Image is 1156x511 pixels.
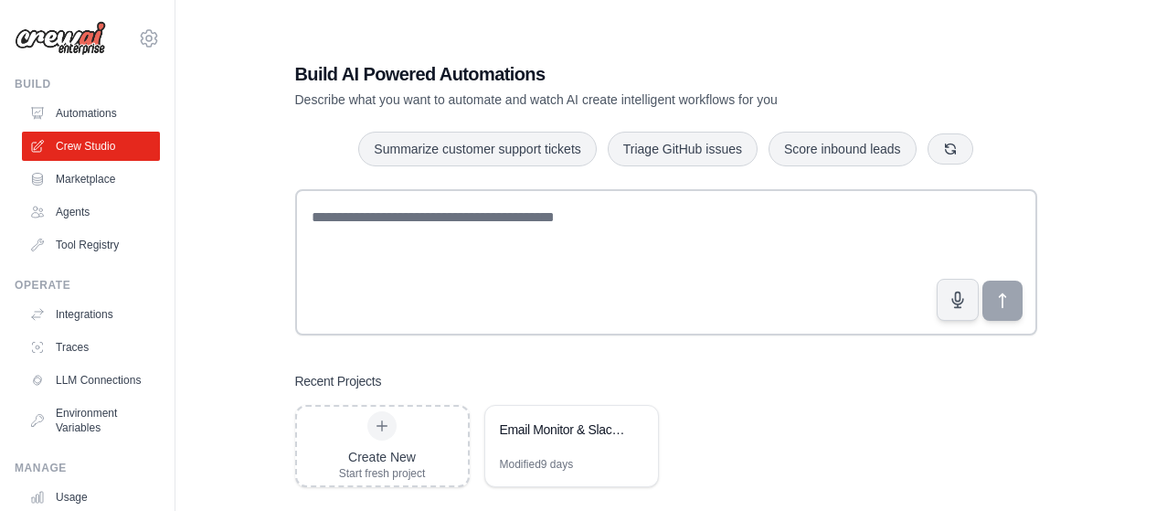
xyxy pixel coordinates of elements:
div: Manage [15,461,160,475]
div: Build [15,77,160,91]
div: Start fresh project [339,466,426,481]
a: Crew Studio [22,132,160,161]
button: Triage GitHub issues [608,132,758,166]
div: Create New [339,448,426,466]
div: Modified 9 days [500,457,574,472]
a: Environment Variables [22,399,160,442]
button: Get new suggestions [928,133,973,165]
div: Email Monitor & Slack Alerter [500,421,625,439]
button: Score inbound leads [769,132,917,166]
button: Summarize customer support tickets [358,132,596,166]
a: Agents [22,197,160,227]
div: Operate [15,278,160,293]
p: Describe what you want to automate and watch AI create intelligent workflows for you [295,90,909,109]
h1: Build AI Powered Automations [295,61,909,87]
a: Marketplace [22,165,160,194]
a: Tool Registry [22,230,160,260]
h3: Recent Projects [295,372,382,390]
button: Click to speak your automation idea [937,279,979,321]
a: Traces [22,333,160,362]
a: LLM Connections [22,366,160,395]
a: Integrations [22,300,160,329]
img: Logo [15,21,106,56]
a: Automations [22,99,160,128]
